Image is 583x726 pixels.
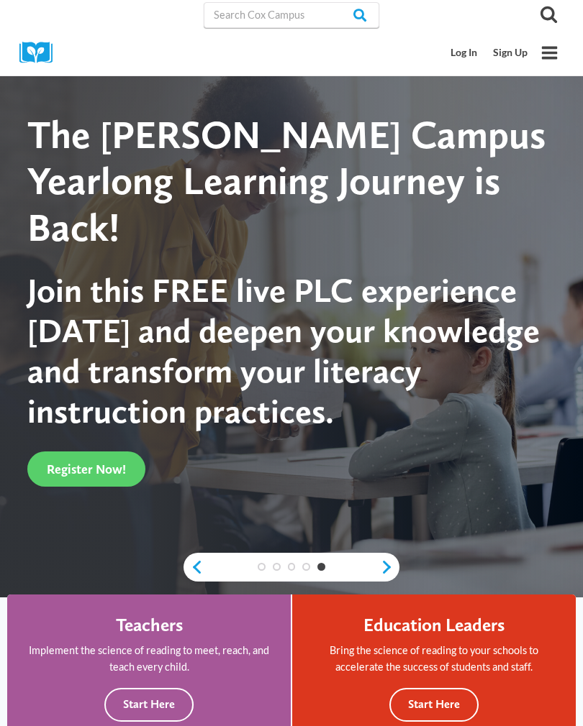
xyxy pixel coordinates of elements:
[273,563,281,571] a: 2
[443,40,486,66] a: Log In
[116,614,183,635] h4: Teachers
[184,559,203,575] a: previous
[19,42,63,64] img: Cox Campus
[27,642,271,675] p: Implement the science of reading to meet, reach, and teach every child.
[363,614,505,635] h4: Education Leaders
[27,111,556,251] div: The [PERSON_NAME] Campus Yearlong Learning Journey is Back!
[317,563,325,571] a: 5
[288,563,296,571] a: 3
[535,39,564,67] button: Open menu
[258,563,266,571] a: 1
[389,688,479,722] button: Start Here
[47,461,126,477] span: Register Now!
[380,559,399,575] a: next
[443,40,535,66] nav: Secondary Mobile Navigation
[27,451,145,487] a: Register Now!
[104,688,194,722] button: Start Here
[204,2,379,28] input: Search Cox Campus
[302,563,310,571] a: 4
[184,553,399,582] div: content slider buttons
[27,270,540,431] span: Join this FREE live PLC experience [DATE] and deepen your knowledge and transform your literacy i...
[312,642,556,675] p: Bring the science of reading to your schools to accelerate the success of students and staff.
[485,40,535,66] a: Sign Up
